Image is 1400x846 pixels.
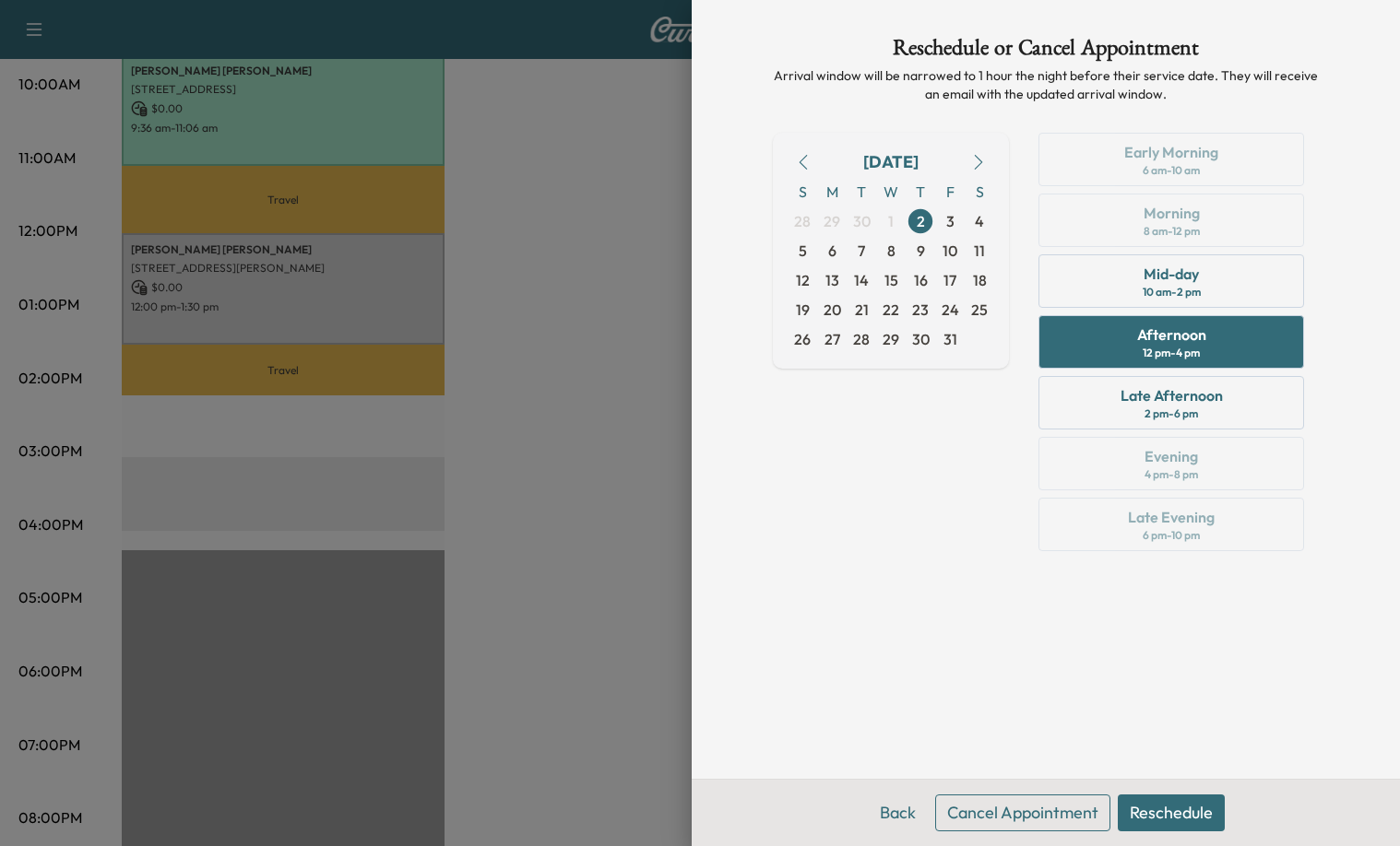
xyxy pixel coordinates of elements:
span: 30 [853,210,871,232]
span: 7 [858,240,865,262]
span: 23 [912,299,929,321]
span: F [935,177,965,206]
span: S [788,177,817,206]
button: Cancel Appointment [935,794,1110,831]
div: [DATE] [863,149,919,175]
span: 6 [828,240,836,262]
span: 9 [917,240,925,262]
span: S [965,177,994,206]
span: 29 [824,210,840,232]
span: 20 [824,299,841,321]
span: 18 [973,269,987,291]
span: 2 [917,210,925,232]
span: 16 [914,269,928,291]
span: 24 [942,299,959,321]
div: 2 pm - 6 pm [1145,406,1198,421]
div: Late Afternoon [1121,384,1223,406]
div: Afternoon [1137,323,1206,346]
span: 25 [971,299,988,321]
span: 17 [943,269,956,291]
div: 10 am - 2 pm [1143,285,1201,300]
span: 28 [853,328,870,350]
span: W [876,177,906,206]
span: 29 [883,328,899,350]
span: T [906,177,935,206]
span: 13 [825,269,839,291]
span: 11 [974,240,985,262]
h1: Reschedule or Cancel Appointment [773,37,1319,66]
span: 3 [946,210,955,232]
span: T [847,177,876,206]
div: Mid-day [1144,263,1199,285]
span: 8 [887,240,896,262]
span: 27 [825,328,840,350]
span: 5 [799,240,807,262]
span: 22 [883,299,899,321]
p: Arrival window will be narrowed to 1 hour the night before their service date. They will receive ... [773,66,1319,103]
span: 19 [796,299,810,321]
span: 15 [884,269,898,291]
span: 14 [854,269,869,291]
span: 10 [943,240,957,262]
span: 12 [796,269,810,291]
button: Reschedule [1118,794,1225,831]
span: 31 [943,328,957,350]
span: M [817,177,847,206]
span: 1 [888,210,894,232]
span: 21 [855,299,869,321]
span: 26 [794,328,811,350]
span: 4 [975,210,984,232]
span: 28 [794,210,811,232]
span: 30 [912,328,930,350]
div: 12 pm - 4 pm [1143,346,1200,360]
button: Back [868,794,928,831]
